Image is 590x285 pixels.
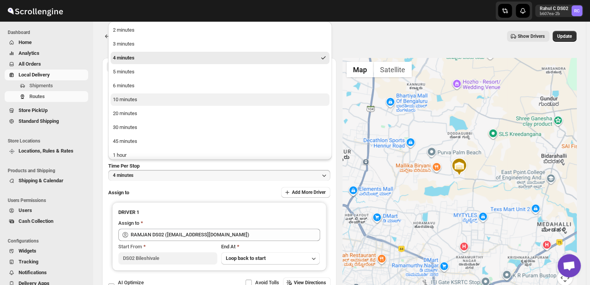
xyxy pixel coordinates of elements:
[19,148,73,154] span: Locations, Rules & Rates
[19,248,36,254] span: Widgets
[19,72,50,78] span: Local Delivery
[118,219,139,227] div: Assign to
[19,61,41,67] span: All Orders
[558,254,581,277] div: Open chat
[108,163,140,169] span: Time Per Stop
[113,54,135,62] div: 4 minutes
[226,255,266,261] span: Loop back to start
[118,209,320,216] h3: DRIVER 1
[574,8,580,14] text: RC
[19,39,32,45] span: Home
[113,110,137,117] div: 20 minutes
[113,96,137,103] div: 10 minutes
[19,270,47,275] span: Notifications
[111,38,329,50] button: 3 minutes
[113,82,135,90] div: 6 minutes
[5,246,88,256] button: Widgets
[118,244,142,249] span: Start From
[507,31,549,42] button: Show Drivers
[5,48,88,59] button: Analytics
[535,5,583,17] button: User menu
[221,252,320,265] button: Loop back to start
[102,31,113,42] button: Routes
[281,187,330,198] button: Add More Driver
[5,91,88,102] button: Routes
[5,146,88,156] button: Locations, Rules & Rates
[111,52,329,64] button: 4 minutes
[19,178,63,183] span: Shipping & Calendar
[373,62,412,77] button: Show satellite imagery
[5,267,88,278] button: Notifications
[111,107,329,120] button: 20 minutes
[113,137,137,145] div: 45 minutes
[8,29,89,36] span: Dashboard
[540,5,568,12] p: Rahul C DS02
[19,50,39,56] span: Analytics
[29,93,45,99] span: Routes
[571,5,582,16] span: Rahul C DS02
[8,238,89,244] span: Configurations
[107,61,218,72] button: All Route Options
[5,59,88,70] button: All Orders
[108,190,129,195] span: Assign to
[113,151,126,159] div: 1 hour
[5,175,88,186] button: Shipping & Calendar
[19,107,48,113] span: Store PickUp
[111,121,329,134] button: 30 minutes
[19,259,38,265] span: Tracking
[113,124,137,131] div: 30 minutes
[5,216,88,227] button: Cash Collection
[557,33,572,39] span: Update
[8,197,89,204] span: Users Permissions
[5,80,88,91] button: Shipments
[5,256,88,267] button: Tracking
[8,168,89,174] span: Products and Shipping
[292,189,326,195] span: Add More Driver
[518,33,545,39] span: Show Drivers
[29,83,53,88] span: Shipments
[111,80,329,92] button: 6 minutes
[111,135,329,148] button: 45 minutes
[540,12,568,16] p: b607ea-2b
[19,118,59,124] span: Standard Shipping
[346,62,373,77] button: Show street map
[131,229,320,241] input: Search assignee
[113,68,135,76] div: 5 minutes
[5,205,88,216] button: Users
[113,172,133,178] span: 4 minutes
[5,37,88,48] button: Home
[6,1,64,20] img: ScrollEngine
[113,26,135,34] div: 2 minutes
[552,31,576,42] button: Update
[19,218,53,224] span: Cash Collection
[113,40,135,48] div: 3 minutes
[111,93,329,106] button: 10 minutes
[221,243,320,251] div: End At
[111,66,329,78] button: 5 minutes
[8,138,89,144] span: Store Locations
[111,24,329,36] button: 2 minutes
[19,207,32,213] span: Users
[111,149,329,161] button: 1 hour
[108,170,330,181] button: 4 minutes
